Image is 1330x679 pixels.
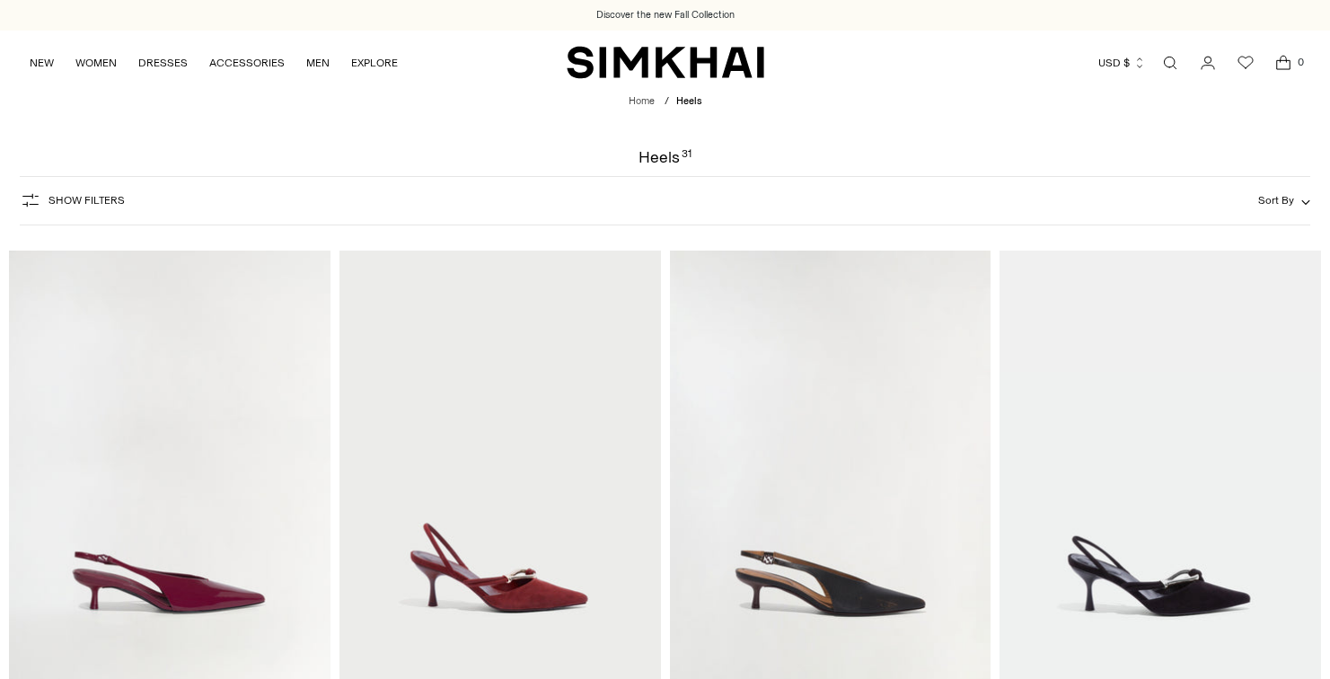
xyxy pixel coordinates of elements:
[639,149,691,165] h1: Heels
[682,149,691,165] div: 31
[1292,54,1308,70] span: 0
[1258,194,1294,207] span: Sort By
[676,95,701,107] span: Heels
[1265,45,1301,81] a: Open cart modal
[1098,43,1146,83] button: USD $
[1190,45,1226,81] a: Go to the account page
[1228,45,1264,81] a: Wishlist
[30,43,54,83] a: NEW
[75,43,117,83] a: WOMEN
[1152,45,1188,81] a: Open search modal
[629,94,701,110] nav: breadcrumbs
[209,43,285,83] a: ACCESSORIES
[351,43,398,83] a: EXPLORE
[1258,190,1310,210] button: Sort By
[629,95,655,107] a: Home
[596,8,735,22] a: Discover the new Fall Collection
[306,43,330,83] a: MEN
[138,43,188,83] a: DRESSES
[567,45,764,80] a: SIMKHAI
[665,94,669,110] div: /
[48,194,125,207] span: Show Filters
[20,186,125,215] button: Show Filters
